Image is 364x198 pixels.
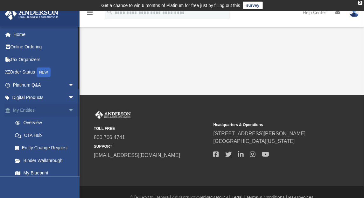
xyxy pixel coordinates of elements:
[94,111,132,119] img: Anderson Advisors Platinum Portal
[9,167,81,180] a: My Blueprint
[4,53,84,66] a: Tax Organizers
[4,79,84,91] a: Platinum Q&Aarrow_drop_down
[4,66,84,79] a: Order StatusNEW
[94,135,125,140] a: 800.706.4741
[94,126,209,131] small: TOLL FREE
[9,154,84,167] a: Binder Walkthrough
[3,8,60,20] img: Anderson Advisors Platinum Portal
[106,9,113,16] i: search
[358,1,362,5] div: close
[37,67,51,77] div: NEW
[94,152,180,158] a: [EMAIL_ADDRESS][DOMAIN_NAME]
[86,12,94,17] a: menu
[9,129,84,142] a: CTA Hub
[86,9,94,17] i: menu
[243,2,263,9] a: survey
[4,91,84,104] a: Digital Productsarrow_drop_down
[213,138,295,144] a: [GEOGRAPHIC_DATA][US_STATE]
[68,91,81,104] span: arrow_drop_down
[9,117,84,129] a: Overview
[9,142,84,154] a: Entity Change Request
[68,79,81,92] span: arrow_drop_down
[213,131,306,136] a: [STREET_ADDRESS][PERSON_NAME]
[101,2,240,9] div: Get a chance to win 6 months of Platinum for free just by filling out this
[68,104,81,117] span: arrow_drop_down
[350,8,359,17] img: User Pic
[4,104,84,117] a: My Entitiesarrow_drop_down
[4,28,84,41] a: Home
[213,122,329,128] small: Headquarters & Operations
[94,144,209,149] small: SUPPORT
[4,41,84,53] a: Online Ordering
